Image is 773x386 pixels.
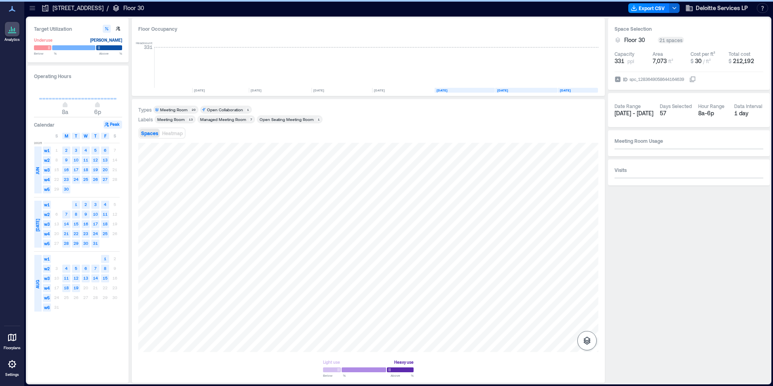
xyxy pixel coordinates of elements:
span: 212,192 [733,57,754,64]
span: / ft² [703,58,711,64]
div: Meeting Room [160,107,188,112]
div: Light use [323,358,340,366]
span: Deloitte Services LP [696,4,748,12]
div: Managed Meeting Room [200,117,246,122]
text: 31 [93,241,98,246]
div: 1 [316,117,321,122]
div: Meeting Room [157,117,185,122]
span: T [94,133,97,139]
text: 6 [104,148,106,153]
p: Floor 30 [123,4,144,12]
span: w5 [43,294,51,302]
div: Date Range [615,103,641,109]
text: 24 [93,231,98,236]
span: Below % [323,373,346,378]
text: 22 [74,231,78,236]
text: 10 [93,212,98,216]
text: 2 [65,148,68,153]
text: 25 [103,231,108,236]
text: 30 [64,187,69,191]
span: w1 [43,255,51,263]
div: 1 [245,107,250,112]
p: Settings [5,372,19,377]
text: 4 [104,202,106,207]
text: 9 [65,157,68,162]
span: [DATE] - [DATE] [615,110,653,117]
text: 16 [83,221,88,226]
div: Area [653,51,663,57]
span: w5 [43,185,51,193]
button: 331 ppl [615,57,649,65]
div: 8a - 6p [698,109,728,117]
text: 10 [74,157,78,162]
text: 11 [83,157,88,162]
span: Floor 30 [624,36,645,44]
span: Above % [391,373,414,378]
span: JUN [34,167,41,174]
div: 7 [249,117,253,122]
div: Open Collaboration [207,107,243,112]
text: 14 [93,276,98,280]
text: 28 [64,241,69,246]
text: 27 [103,177,108,182]
text: 18 [83,167,88,172]
div: 20 [190,107,197,112]
span: 6p [94,108,101,115]
text: 18 [103,221,108,226]
div: Total cost [729,51,750,57]
div: 1 day [734,109,764,117]
text: 11 [64,276,69,280]
span: T [75,133,77,139]
text: 15 [74,221,78,226]
span: w5 [43,240,51,248]
p: / [107,4,109,12]
div: 13 [187,117,194,122]
a: Floorplans [1,328,23,353]
button: $ 30 / ft² [691,57,725,65]
text: 26 [93,177,98,182]
text: 1 [104,256,106,261]
div: Cost per ft² [691,51,715,57]
span: w4 [43,284,51,292]
text: 4 [65,266,68,271]
text: 6 [84,266,87,271]
text: 11 [103,212,108,216]
div: 57 [660,109,692,117]
text: 23 [83,231,88,236]
span: 8a [62,108,68,115]
text: 20 [103,167,108,172]
text: 5 [75,266,77,271]
text: 21 [64,231,69,236]
span: F [104,133,106,139]
text: 12 [93,157,98,162]
div: Data Interval [734,103,762,109]
span: Above % [99,51,122,56]
text: 9 [84,212,87,216]
h3: Operating Hours [34,72,122,80]
button: Floor 30 [624,36,655,44]
span: Spaces [141,130,158,136]
text: [DATE] [194,88,205,92]
div: Capacity [615,51,634,57]
p: [STREET_ADDRESS] [53,4,103,12]
div: spc_1283649058644164639 [629,75,685,83]
div: Floor Occupancy [138,25,598,33]
p: Analytics [4,37,20,42]
h3: Visits [615,166,763,174]
text: 17 [93,221,98,226]
span: w2 [43,156,51,164]
div: Hour Range [698,103,724,109]
span: [DATE] [34,219,41,231]
text: 3 [75,148,77,153]
div: 21 spaces [658,37,684,43]
a: Analytics [2,19,22,45]
text: [DATE] [251,88,262,92]
span: W [84,133,88,139]
text: 17 [74,167,78,172]
div: Types [138,106,152,113]
span: S [55,133,58,139]
span: 30 [695,57,701,64]
text: 13 [103,157,108,162]
text: 7 [94,266,97,271]
button: Export CSV [628,3,670,13]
